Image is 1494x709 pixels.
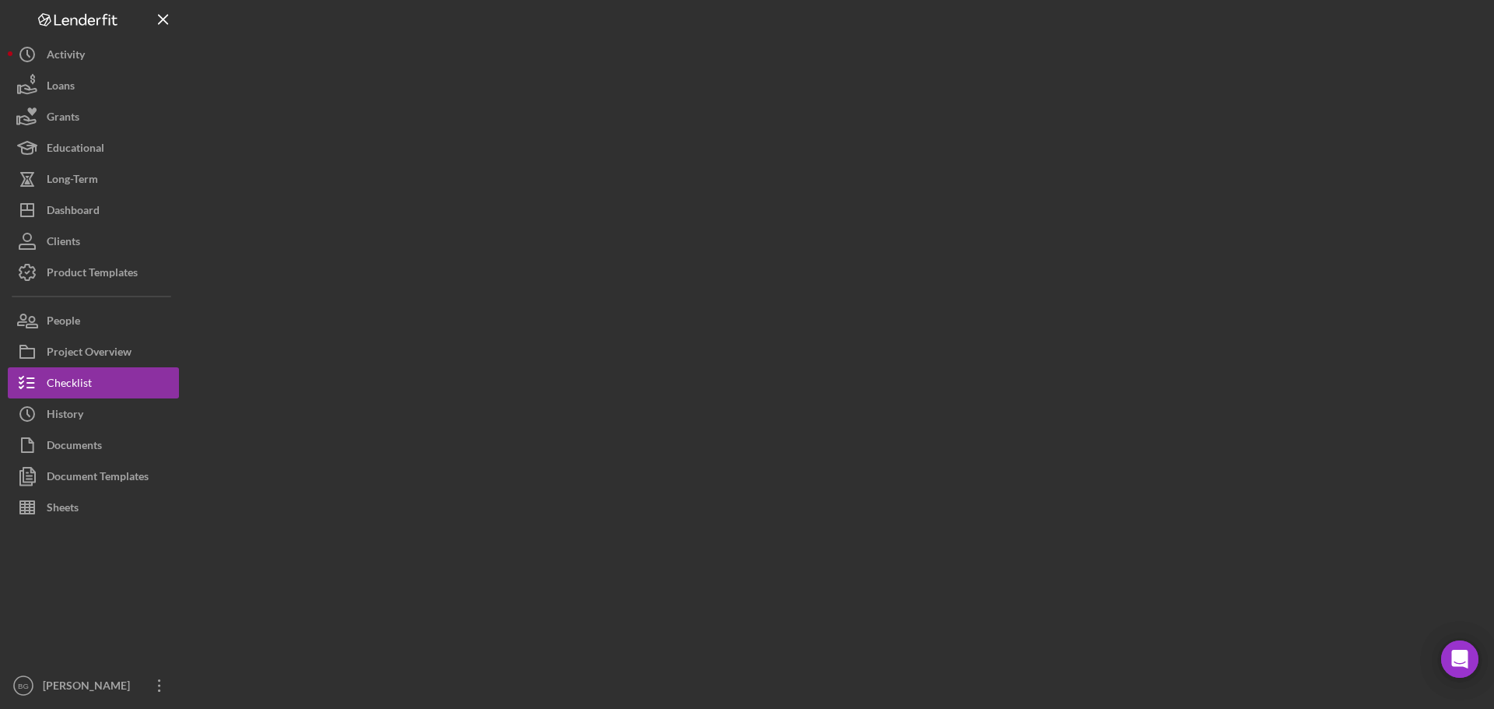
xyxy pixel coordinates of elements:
button: Dashboard [8,195,179,226]
div: Product Templates [47,257,138,292]
div: Clients [47,226,80,261]
div: Grants [47,101,79,136]
text: BG [18,682,29,690]
div: [PERSON_NAME] [39,670,140,705]
button: Clients [8,226,179,257]
div: Documents [47,430,102,465]
div: History [47,398,83,433]
div: Activity [47,39,85,74]
button: Educational [8,132,179,163]
button: BG[PERSON_NAME] [8,670,179,701]
div: Checklist [47,367,92,402]
button: Product Templates [8,257,179,288]
div: Sheets [47,492,79,527]
button: Checklist [8,367,179,398]
button: Loans [8,70,179,101]
button: Long-Term [8,163,179,195]
button: People [8,305,179,336]
button: History [8,398,179,430]
button: Activity [8,39,179,70]
div: Educational [47,132,104,167]
button: Documents [8,430,179,461]
div: Document Templates [47,461,149,496]
div: Open Intercom Messenger [1441,641,1478,678]
button: Document Templates [8,461,179,492]
button: Project Overview [8,336,179,367]
div: Project Overview [47,336,132,371]
div: Loans [47,70,75,105]
button: Sheets [8,492,179,523]
button: Grants [8,101,179,132]
div: People [47,305,80,340]
div: Long-Term [47,163,98,198]
div: Dashboard [47,195,100,230]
